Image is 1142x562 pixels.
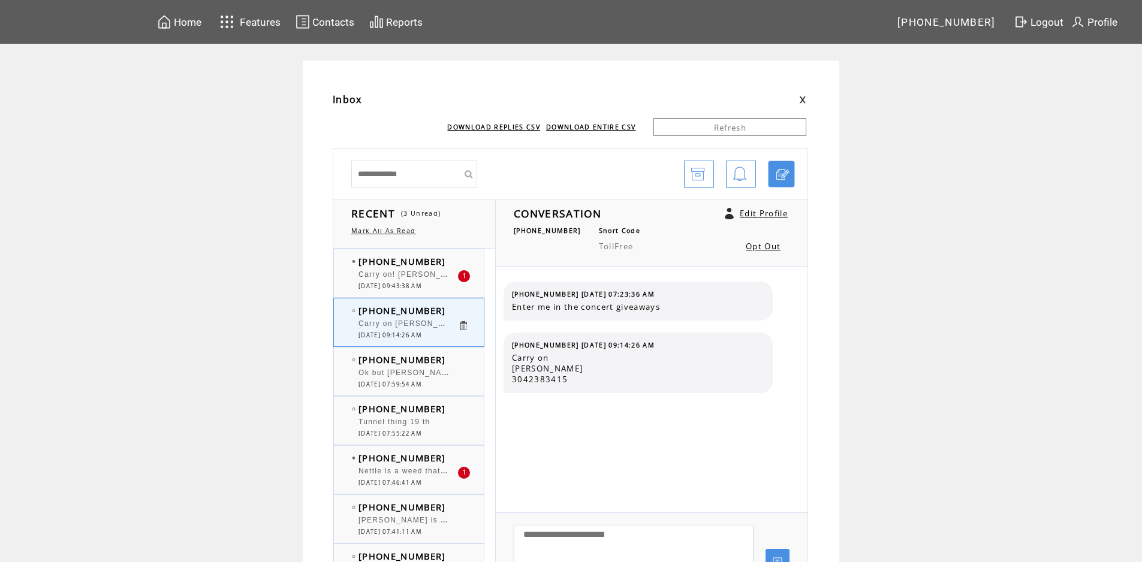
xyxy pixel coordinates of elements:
img: exit.svg [1014,14,1028,29]
img: bulletFull.png [352,457,355,460]
a: DOWNLOAD ENTIRE CSV [546,123,635,131]
span: Contacts [312,16,354,28]
span: [PERSON_NAME] is a WACKO [358,513,479,525]
span: TollFree [599,241,634,252]
img: home.svg [157,14,171,29]
a: Click to delete these messgaes [457,320,469,331]
a: Edit Profile [740,208,788,219]
img: profile.svg [1071,14,1085,29]
span: [PHONE_NUMBER] [358,255,446,267]
a: DOWNLOAD REPLIES CSV [447,123,540,131]
img: chart.svg [369,14,384,29]
span: Inbox [333,93,362,106]
img: bulletEmpty.png [352,506,355,509]
span: Nettle is a weed that hurts your skin for hours after touching it. [358,464,609,476]
a: Click to edit user profile [725,208,734,219]
a: Reports [367,13,424,31]
span: Tunnel thing 19 th [358,418,430,426]
span: [PHONE_NUMBER] [358,304,446,316]
span: RECENT [351,206,395,220]
span: Ok but [PERSON_NAME] food sucks..... lol every time I order there it's a flop and their service s... [358,365,759,377]
span: Profile [1087,16,1117,28]
span: Home [174,16,201,28]
img: contacts.svg [296,14,310,29]
span: Carry on [PERSON_NAME] 3042383415 [512,352,764,385]
a: Click to start a chat with mobile number by SMS [768,161,795,188]
span: [PHONE_NUMBER] [358,452,446,464]
a: Opt Out [746,241,781,252]
span: [PHONE_NUMBER] [514,226,581,235]
span: [PHONE_NUMBER] [DATE] 07:23:36 AM [512,290,655,298]
img: bulletEmpty.png [352,309,355,312]
img: features.svg [216,12,237,32]
span: [PHONE_NUMBER] [358,501,446,513]
img: bulletEmpty.png [352,358,355,361]
span: Enter me in the concert giveaways [512,301,764,312]
img: archive.png [691,161,705,188]
img: bulletEmpty.png [352,407,355,410]
a: Contacts [294,13,356,31]
a: Refresh [653,118,806,136]
img: bulletFull.png [352,260,355,263]
span: [PHONE_NUMBER] [DATE] 09:14:26 AM [512,341,655,349]
span: CONVERSATION [514,206,601,220]
span: [PHONE_NUMBER] [358,550,446,562]
div: 1 [458,270,470,282]
span: Carry on! [PERSON_NAME] [358,267,468,279]
a: Features [215,10,282,34]
span: [DATE] 09:43:38 AM [358,282,421,290]
img: bell.png [733,161,747,188]
a: Logout [1012,13,1069,31]
span: Features [240,16,281,28]
input: Submit [459,161,477,188]
span: (3 Unread) [401,209,441,217]
a: Mark All As Read [351,226,415,235]
span: [DATE] 09:14:26 AM [358,331,421,339]
img: bulletEmpty.png [352,555,355,558]
span: [DATE] 07:59:54 AM [358,380,421,388]
span: [PHONE_NUMBER] [358,353,446,365]
span: Logout [1030,16,1063,28]
div: 1 [458,467,470,479]
span: [DATE] 07:46:41 AM [358,479,421,487]
span: [PHONE_NUMBER] [358,403,446,415]
span: Carry on [PERSON_NAME] 3042383415 [358,316,516,328]
span: Short Code [599,226,640,235]
span: [PHONE_NUMBER] [897,16,996,28]
span: [DATE] 07:41:11 AM [358,528,421,536]
span: [DATE] 07:55:22 AM [358,430,421,437]
span: Reports [386,16,423,28]
a: Home [155,13,203,31]
a: Profile [1069,13,1119,31]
